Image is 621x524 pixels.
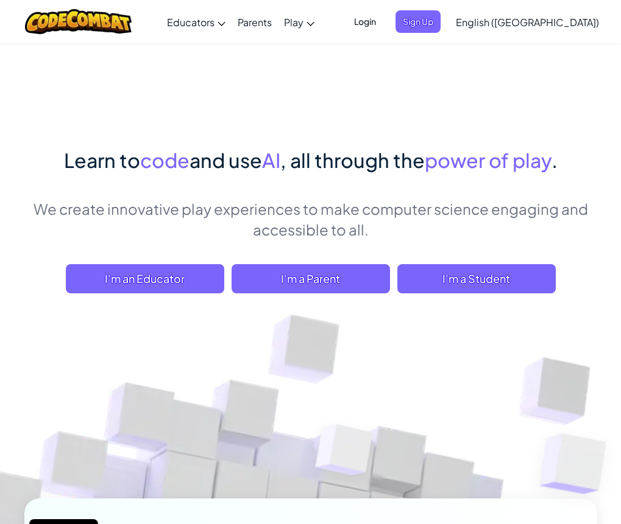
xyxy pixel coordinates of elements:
[190,148,262,172] span: and use
[283,391,407,519] img: Overlap cubes
[347,10,383,33] button: Login
[278,5,321,38] a: Play
[456,16,599,29] span: English ([GEOGRAPHIC_DATA])
[140,148,190,172] span: code
[24,198,597,240] p: We create innovative play experiences to make computer science engaging and accessible to all.
[161,5,232,38] a: Educators
[450,5,605,38] a: English ([GEOGRAPHIC_DATA])
[397,264,556,293] button: I'm a Student
[425,148,552,172] span: power of play
[284,16,303,29] span: Play
[232,264,390,293] a: I'm a Parent
[552,148,558,172] span: .
[262,148,280,172] span: AI
[167,16,215,29] span: Educators
[396,10,441,33] button: Sign Up
[25,9,132,34] img: CodeCombat logo
[280,148,425,172] span: , all through the
[232,5,278,38] a: Parents
[64,148,140,172] span: Learn to
[66,264,224,293] a: I'm an Educator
